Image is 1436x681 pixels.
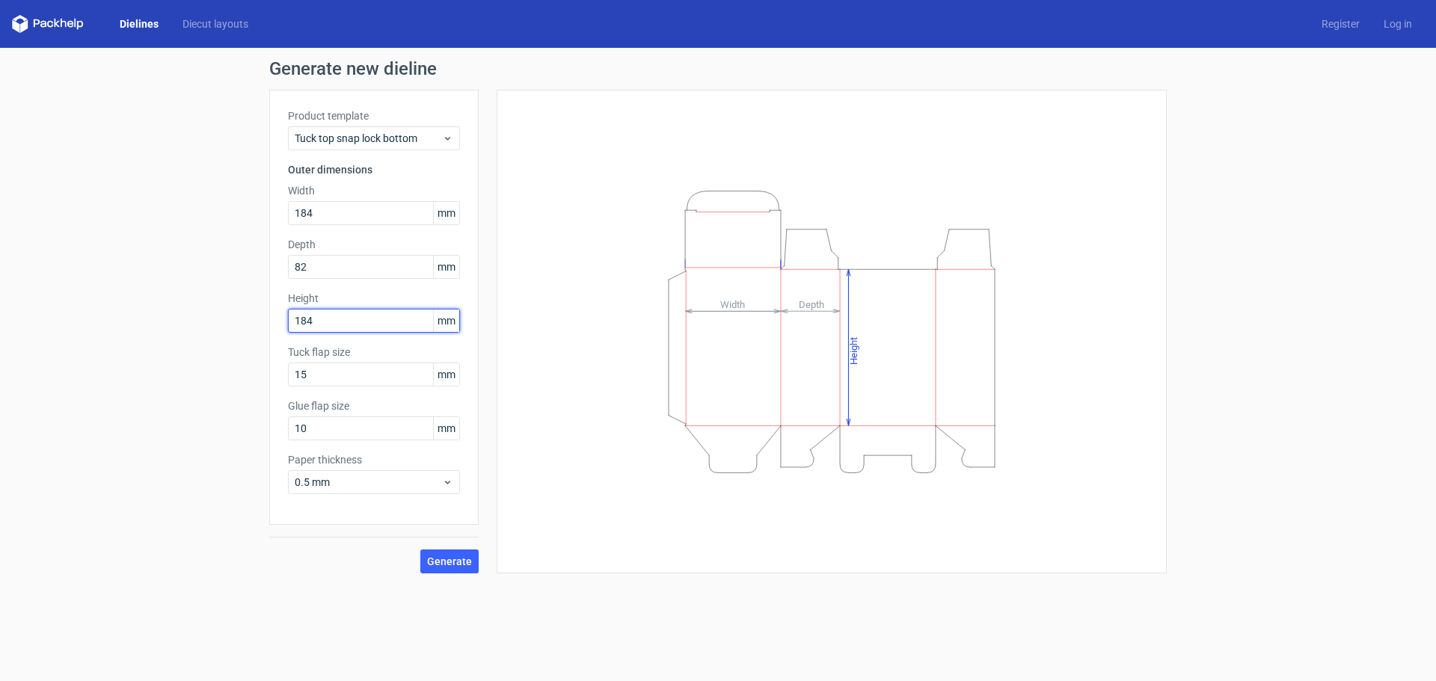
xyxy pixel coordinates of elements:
a: Diecut layouts [171,16,260,31]
span: Generate [427,556,472,567]
a: Dielines [108,16,171,31]
tspan: Depth [799,298,824,309]
label: Height [288,291,460,306]
span: mm [433,417,459,440]
label: Tuck flap size [288,345,460,360]
span: mm [433,202,459,224]
a: Register [1310,16,1372,31]
span: Tuck top snap lock bottom [295,131,442,146]
label: Paper thickness [288,452,460,467]
span: mm [433,309,459,332]
tspan: Width [720,298,745,309]
label: Glue flap size [288,398,460,413]
tspan: Height [848,336,859,364]
h3: Outer dimensions [288,162,460,177]
label: Product template [288,108,460,123]
span: mm [433,363,459,386]
label: Width [288,183,460,198]
a: Log in [1372,16,1424,31]
label: Depth [288,237,460,252]
span: mm [433,256,459,278]
span: 0.5 mm [295,475,442,490]
button: Generate [420,549,479,573]
h1: Generate new dieline [269,60,1167,78]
